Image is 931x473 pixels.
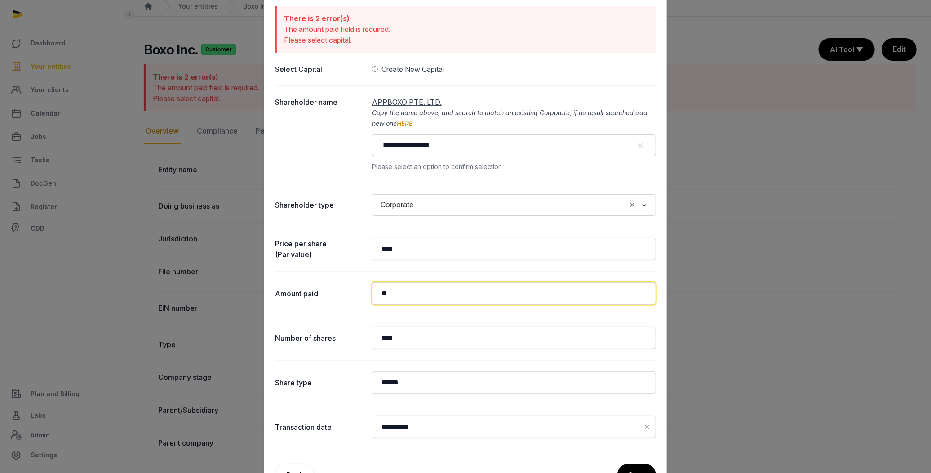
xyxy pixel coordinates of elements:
div: Search for option [377,197,652,213]
div: Copy the name above, and search to match an existing Corporate, if no result searched add new one [372,107,656,129]
span: APPBOXO PTE. LTD. [372,98,442,107]
button: Clear Selected [628,199,636,211]
div: Please select an option to confirm selection [372,161,656,172]
span: Corporate [378,199,416,211]
dt: Number of shares [275,327,365,349]
dt: Shareholder type [275,194,365,216]
span: Please select capital. [284,36,352,45]
dt: Select Capital [275,64,365,75]
p: There is 2 error(s) [284,13,649,24]
span: The amount paid field is required. [284,25,390,34]
a: HERE [397,120,412,127]
dt: Price per share (Par value) [275,238,365,260]
input: Search for option [417,199,626,211]
dt: Amount paid [275,282,365,305]
dt: Transaction date [275,416,365,438]
dt: Share type [275,371,365,394]
dt: Shareholder name [275,97,365,172]
input: Datepicker input [372,416,656,438]
div: Create New Capital [381,64,444,75]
